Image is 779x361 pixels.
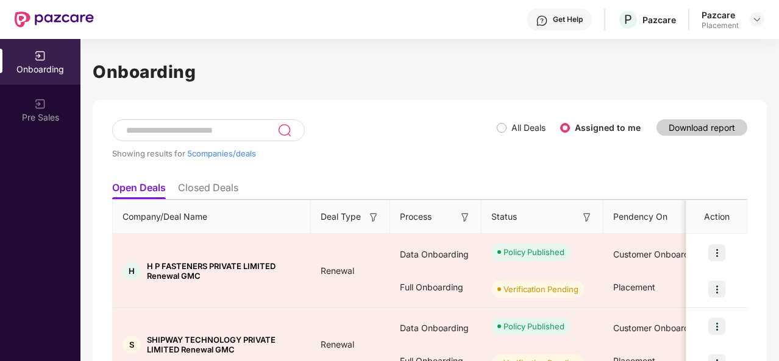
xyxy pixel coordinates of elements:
[503,320,564,332] div: Policy Published
[702,21,739,30] div: Placement
[390,238,482,271] div: Data Onboarding
[15,12,94,27] img: New Pazcare Logo
[459,211,471,223] img: svg+xml;base64,PHN2ZyB3aWR0aD0iMTYiIGhlaWdodD0iMTYiIHZpZXdCb3g9IjAgMCAxNiAxNiIgZmlsbD0ibm9uZSIgeG...
[491,210,517,223] span: Status
[511,122,546,133] label: All Deals
[123,262,141,280] div: H
[147,261,301,281] span: H P FASTENERS PRIVATE LIMITED Renewal GMC
[390,312,482,345] div: Data Onboarding
[536,15,548,27] img: svg+xml;base64,PHN2ZyBpZD0iSGVscC0zMngzMiIgeG1sbnM9Imh0dHA6Ly93d3cudzMub3JnLzIwMDAvc3ZnIiB3aWR0aD...
[702,9,739,21] div: Pazcare
[553,15,583,24] div: Get Help
[311,339,364,349] span: Renewal
[708,318,725,335] img: icon
[113,200,311,234] th: Company/Deal Name
[503,246,564,258] div: Policy Published
[311,265,364,276] span: Renewal
[613,210,667,223] span: Pendency On
[575,122,641,133] label: Assigned to me
[112,149,497,158] div: Showing results for
[368,211,380,223] img: svg+xml;base64,PHN2ZyB3aWR0aD0iMTYiIGhlaWdodD0iMTYiIHZpZXdCb3g9IjAgMCAxNiAxNiIgZmlsbD0ibm9uZSIgeG...
[624,12,632,27] span: P
[613,282,655,292] span: Placement
[321,210,361,223] span: Deal Type
[581,211,593,223] img: svg+xml;base64,PHN2ZyB3aWR0aD0iMTYiIGhlaWdodD0iMTYiIHZpZXdCb3g9IjAgMCAxNiAxNiIgZmlsbD0ibm9uZSIgeG...
[400,210,432,223] span: Process
[708,281,725,298] img: icon
[34,98,46,110] img: svg+xml;base64,PHN2ZyB3aWR0aD0iMjAiIGhlaWdodD0iMjAiIHZpZXdCb3g9IjAgMCAyMCAyMCIgZmlsbD0ibm9uZSIgeG...
[613,323,702,333] span: Customer Onboarding
[708,244,725,261] img: icon
[147,335,301,354] span: SHIPWAY TECHNOLOGY PRIVATE LIMITED Renewal GMC
[93,58,767,85] h1: Onboarding
[390,271,482,304] div: Full Onboarding
[752,15,762,24] img: svg+xml;base64,PHN2ZyBpZD0iRHJvcGRvd24tMzJ4MzIiIHhtbG5zPSJodHRwOi8vd3d3LnczLm9yZy8yMDAwL3N2ZyIgd2...
[178,181,238,199] li: Closed Deals
[642,14,676,26] div: Pazcare
[277,123,291,138] img: svg+xml;base64,PHN2ZyB3aWR0aD0iMjQiIGhlaWdodD0iMjUiIHZpZXdCb3g9IjAgMCAyNCAyNSIgZmlsbD0ibm9uZSIgeG...
[187,149,256,158] span: 5 companies/deals
[112,181,166,199] li: Open Deals
[686,200,747,234] th: Action
[34,50,46,62] img: svg+xml;base64,PHN2ZyB3aWR0aD0iMjAiIGhlaWdodD0iMjAiIHZpZXdCb3g9IjAgMCAyMCAyMCIgZmlsbD0ibm9uZSIgeG...
[613,249,702,259] span: Customer Onboarding
[656,119,747,136] button: Download report
[123,335,141,354] div: S
[503,283,578,295] div: Verification Pending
